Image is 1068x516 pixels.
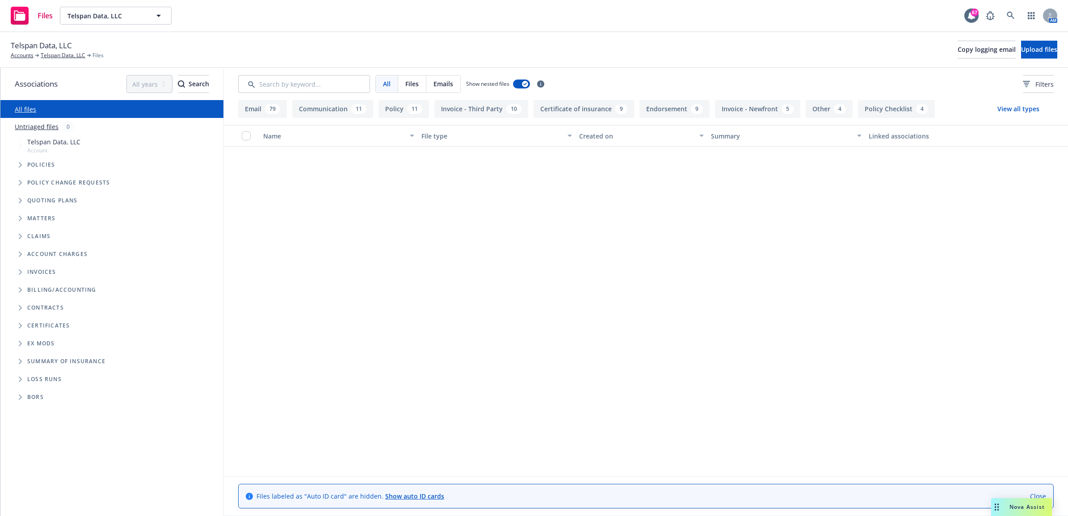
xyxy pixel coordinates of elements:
span: Telspan Data, LLC [11,40,72,51]
div: Tree Example [0,135,223,281]
a: Accounts [11,51,34,59]
button: Policy Checklist [858,100,935,118]
div: File type [421,131,563,141]
button: Copy logging email [958,41,1016,59]
a: All files [15,105,36,113]
button: Name [260,125,418,147]
div: Summary [711,131,852,141]
button: Summary [707,125,866,147]
span: Billing/Accounting [27,287,97,293]
button: Invoice - Third Party [434,100,528,118]
div: 0 [62,122,74,132]
div: 79 [265,104,280,114]
span: Emails [433,79,453,88]
div: Created on [579,131,694,141]
a: Search [1002,7,1020,25]
span: Loss Runs [27,377,62,382]
button: Email [238,100,287,118]
span: Upload files [1021,45,1057,54]
button: Communication [292,100,373,118]
span: Associations [15,78,58,90]
div: 4 [834,104,846,114]
span: Policy change requests [27,180,110,185]
input: Select all [242,131,251,140]
span: Filters [1035,80,1054,89]
span: Policies [27,162,55,168]
button: Telspan Data, LLC [60,7,172,25]
svg: Search [178,80,185,88]
button: Created on [576,125,707,147]
span: Quoting plans [27,198,78,203]
span: Telspan Data, LLC [27,137,80,147]
span: Files [405,79,419,88]
div: 9 [691,104,703,114]
button: SearchSearch [178,75,209,93]
span: Copy logging email [958,45,1016,54]
span: Matters [27,216,55,221]
span: Files [38,12,53,19]
div: 67 [971,8,979,17]
span: Certificates [27,323,70,328]
a: Switch app [1022,7,1040,25]
span: Telspan Data, LLC [67,11,145,21]
span: Account [27,147,80,154]
span: Show nested files [466,80,509,88]
button: Invoice - Newfront [715,100,800,118]
button: Filters [1023,75,1054,93]
input: Search by keyword... [238,75,370,93]
div: Name [263,131,404,141]
span: All [383,79,391,88]
span: Files [93,51,104,59]
span: Claims [27,234,50,239]
span: BORs [27,394,44,400]
div: 9 [615,104,627,114]
span: Nova Assist [1009,503,1045,511]
a: Telspan Data, LLC [41,51,85,59]
a: Untriaged files [15,122,59,131]
span: Account charges [27,252,88,257]
div: Linked associations [869,131,1020,141]
button: Other [806,100,853,118]
span: Summary of insurance [27,359,105,364]
button: Upload files [1021,41,1057,59]
span: Ex Mods [27,341,55,346]
span: Contracts [27,305,64,310]
div: Search [178,76,209,92]
div: 11 [407,104,422,114]
a: Files [7,3,56,28]
button: Nova Assist [991,498,1052,516]
div: 4 [916,104,928,114]
span: Filters [1023,80,1054,89]
button: File type [418,125,576,147]
a: Show auto ID cards [385,492,444,500]
div: Folder Tree Example [0,281,223,406]
a: Report a Bug [981,7,999,25]
button: Endorsement [639,100,710,118]
div: 5 [782,104,794,114]
button: Certificate of insurance [534,100,634,118]
div: 10 [506,104,521,114]
div: Drag to move [991,498,1002,516]
span: Files labeled as "Auto ID card" are hidden. [256,491,444,501]
div: 11 [351,104,366,114]
button: Policy [378,100,429,118]
button: View all types [983,100,1054,118]
button: Linked associations [865,125,1023,147]
span: Invoices [27,269,56,275]
a: Close [1030,491,1046,501]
